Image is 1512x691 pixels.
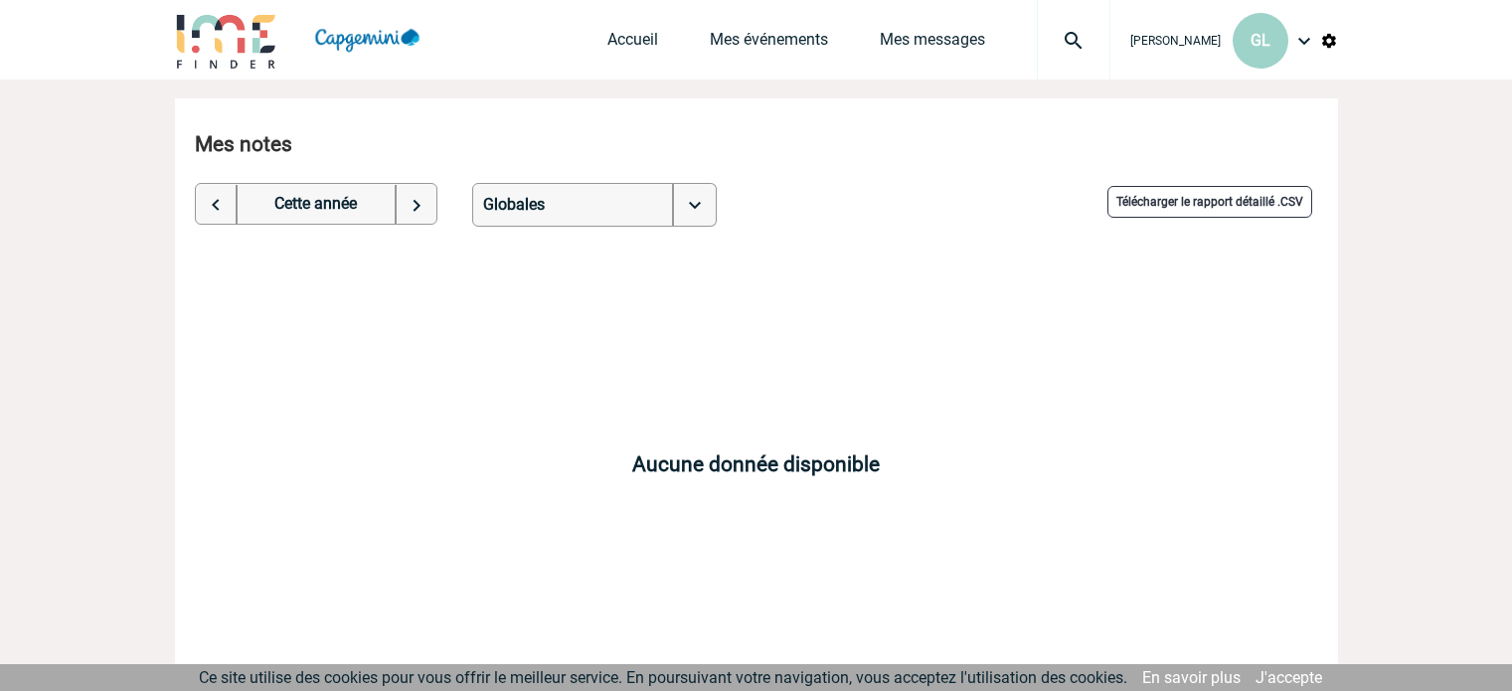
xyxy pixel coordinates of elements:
[1130,34,1221,48] span: [PERSON_NAME]
[473,184,672,226] li: Globales
[195,132,1328,156] div: Mes notes
[199,668,1127,687] span: Ce site utilise des cookies pour vous offrir le meilleur service. En poursuivant votre navigation...
[185,265,1328,663] p: Aucune donnée disponible
[1251,31,1270,50] span: GL
[1142,668,1241,687] a: En savoir plus
[1256,668,1322,687] a: J'accepte
[607,30,658,58] a: Accueil
[175,12,278,69] img: IME-Finder
[880,30,985,58] a: Mes messages
[1107,186,1312,218] a: Télécharger le rapport détaillé .CSV
[710,30,828,58] a: Mes événements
